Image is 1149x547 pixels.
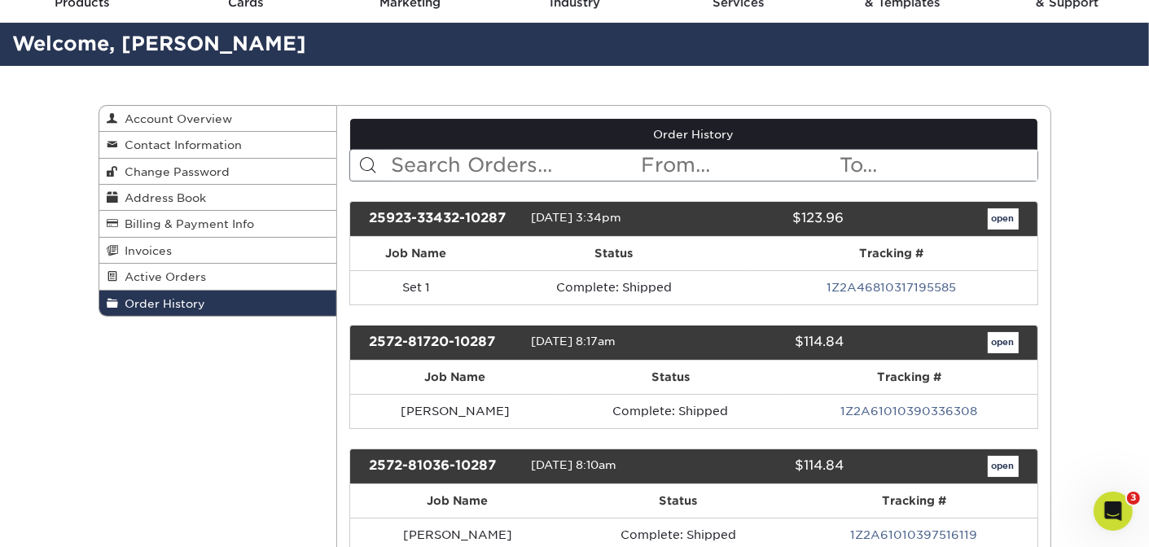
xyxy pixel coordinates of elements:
a: 1Z2A61010397516119 [851,528,978,541]
div: 25923-33432-10287 [357,208,531,230]
th: Status [565,484,792,518]
a: 1Z2A61010390336308 [840,405,977,418]
a: Order History [350,119,1037,150]
span: Active Orders [119,270,207,283]
th: Status [482,237,746,270]
th: Tracking # [746,237,1037,270]
a: open [988,456,1019,477]
span: Account Overview [119,112,233,125]
td: [PERSON_NAME] [350,394,560,428]
a: Change Password [99,159,337,185]
iframe: Intercom live chat [1094,492,1133,531]
th: Job Name [350,361,560,394]
a: Billing & Payment Info [99,211,337,237]
a: Contact Information [99,132,337,158]
div: 2572-81720-10287 [357,332,531,353]
div: 2572-81036-10287 [357,456,531,477]
a: open [988,332,1019,353]
span: Address Book [119,191,207,204]
span: [DATE] 8:17am [531,335,616,348]
span: Contact Information [119,138,243,151]
a: Active Orders [99,264,337,290]
a: Invoices [99,238,337,264]
span: 3 [1127,492,1140,505]
a: open [988,208,1019,230]
a: Order History [99,291,337,316]
span: [DATE] 3:34pm [531,211,621,224]
th: Job Name [350,484,565,518]
input: To... [838,150,1037,181]
td: Complete: Shipped [560,394,781,428]
div: $114.84 [682,332,856,353]
span: [DATE] 8:10am [531,458,616,471]
th: Status [560,361,781,394]
div: $123.96 [682,208,856,230]
td: Set 1 [350,270,482,304]
div: $114.84 [682,456,856,477]
th: Job Name [350,237,482,270]
a: Account Overview [99,106,337,132]
th: Tracking # [781,361,1037,394]
span: Invoices [119,244,173,257]
a: Address Book [99,185,337,211]
th: Tracking # [792,484,1037,518]
td: Complete: Shipped [482,270,746,304]
span: Change Password [119,165,230,178]
a: 1Z2A46810317195585 [827,281,956,294]
span: Billing & Payment Info [119,217,255,230]
input: Search Orders... [389,150,639,181]
span: Order History [119,297,206,310]
input: From... [639,150,838,181]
